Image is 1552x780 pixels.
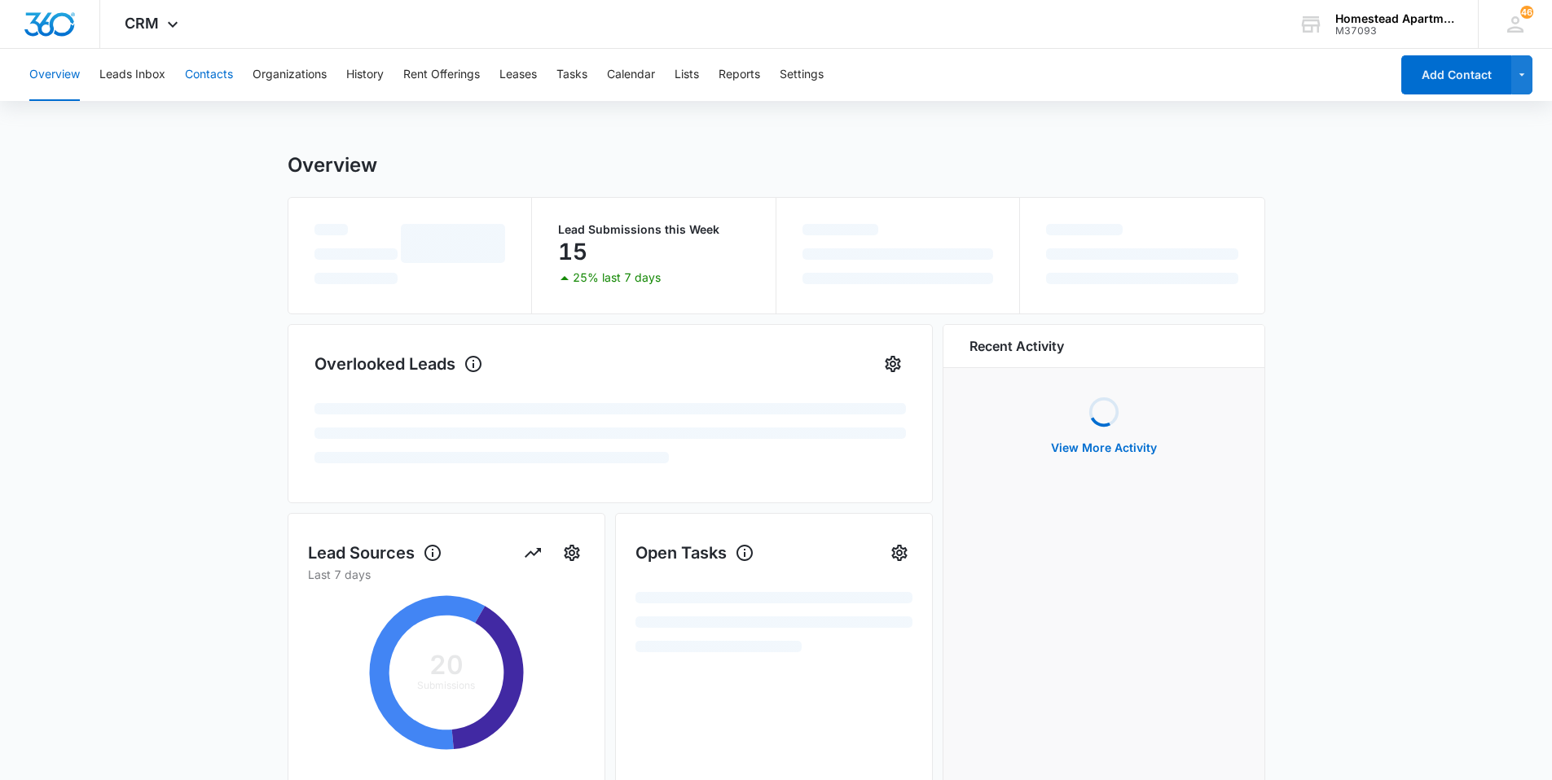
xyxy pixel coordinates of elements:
button: View More Activity [1035,428,1173,467]
h1: Lead Sources [308,541,442,565]
p: 15 [558,239,587,265]
p: 25% last 7 days [573,272,661,283]
button: Leads Inbox [99,49,165,101]
div: notifications count [1520,6,1533,19]
span: 46 [1520,6,1533,19]
h6: Recent Activity [969,336,1064,356]
button: Rent Offerings [403,49,480,101]
button: Settings [886,540,912,566]
h1: Overlooked Leads [314,352,483,376]
p: Last 7 days [308,566,585,583]
h1: Open Tasks [635,541,754,565]
h1: Overview [288,153,377,177]
span: CRM [125,15,159,32]
button: Contacts [185,49,233,101]
div: account id [1335,25,1454,37]
button: Lists [675,49,699,101]
button: Overview [29,49,80,101]
button: View Report [520,540,546,566]
button: Settings [880,351,906,377]
button: Leases [499,49,537,101]
button: Add Contact [1401,55,1511,94]
button: Settings [559,540,585,566]
div: account name [1335,12,1454,25]
button: Organizations [253,49,327,101]
p: Lead Submissions this Week [558,224,750,235]
button: Calendar [607,49,655,101]
button: Reports [719,49,760,101]
button: Settings [780,49,824,101]
button: Tasks [556,49,587,101]
button: History [346,49,384,101]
